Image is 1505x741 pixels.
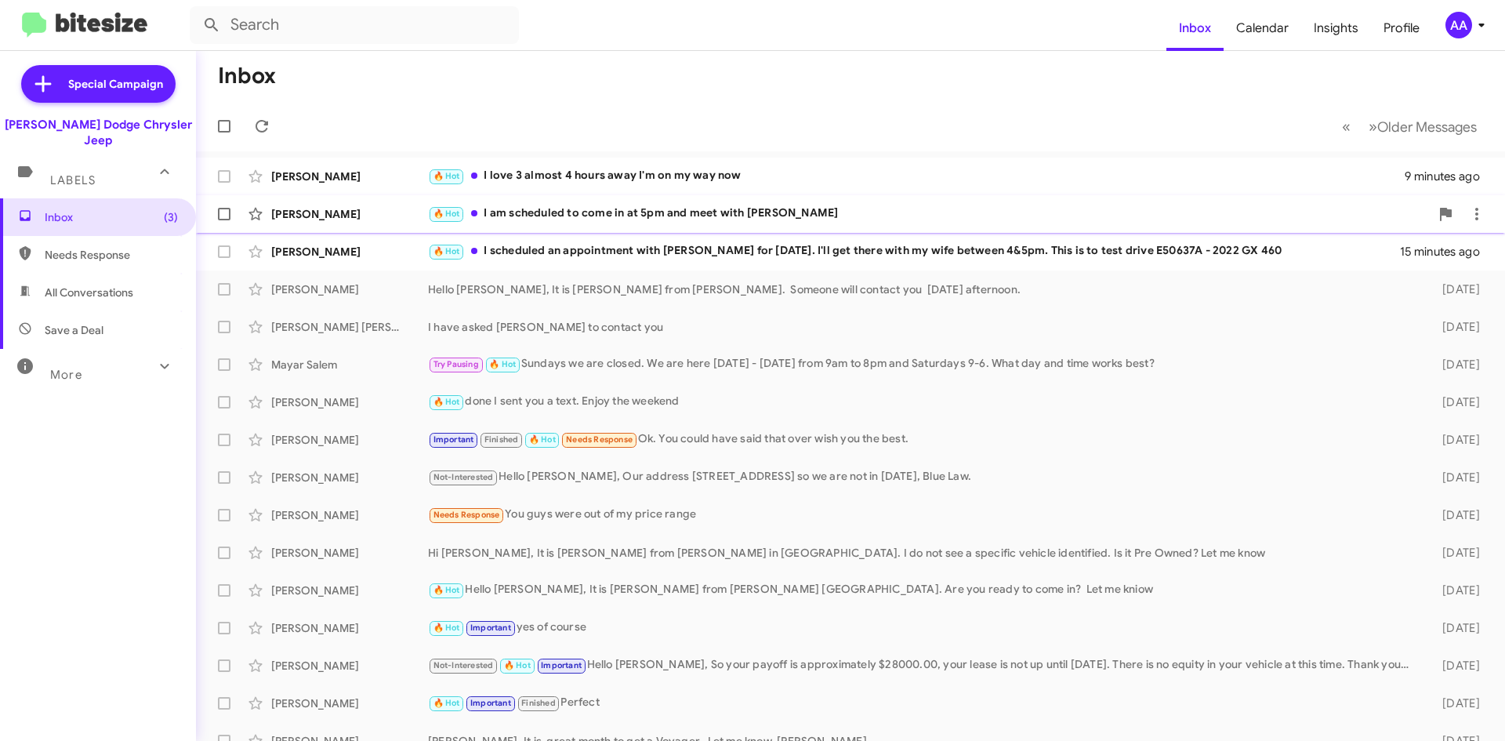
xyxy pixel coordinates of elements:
[428,430,1417,449] div: Ok. You could have said that over wish you the best.
[1333,111,1486,143] nav: Page navigation example
[271,169,428,184] div: [PERSON_NAME]
[541,660,582,670] span: Important
[271,394,428,410] div: [PERSON_NAME]
[433,171,460,181] span: 🔥 Hot
[271,206,428,222] div: [PERSON_NAME]
[433,246,460,256] span: 🔥 Hot
[1405,169,1492,184] div: 9 minutes ago
[428,319,1417,335] div: I have asked [PERSON_NAME] to contact you
[271,282,428,297] div: [PERSON_NAME]
[271,658,428,674] div: [PERSON_NAME]
[1301,5,1371,51] a: Insights
[433,698,460,708] span: 🔥 Hot
[428,506,1417,524] div: You guys were out of my price range
[271,319,428,335] div: [PERSON_NAME] [PERSON_NAME]
[433,397,460,407] span: 🔥 Hot
[271,696,428,711] div: [PERSON_NAME]
[271,432,428,448] div: [PERSON_NAME]
[1166,5,1224,51] a: Inbox
[271,583,428,598] div: [PERSON_NAME]
[50,173,96,187] span: Labels
[428,581,1417,599] div: Hello [PERSON_NAME], It is [PERSON_NAME] from [PERSON_NAME] [GEOGRAPHIC_DATA]. Are you ready to c...
[566,434,633,445] span: Needs Response
[433,209,460,219] span: 🔥 Hot
[1417,583,1492,598] div: [DATE]
[529,434,556,445] span: 🔥 Hot
[1224,5,1301,51] a: Calendar
[428,205,1430,223] div: I am scheduled to come in at 5pm and meet with [PERSON_NAME]
[433,472,494,482] span: Not-Interested
[1417,432,1492,448] div: [DATE]
[1417,319,1492,335] div: [DATE]
[45,322,103,338] span: Save a Deal
[190,6,519,44] input: Search
[1417,394,1492,410] div: [DATE]
[271,620,428,636] div: [PERSON_NAME]
[1333,111,1360,143] button: Previous
[428,242,1400,260] div: I scheduled an appointment with [PERSON_NAME] for [DATE]. I'll get there with my wife between 4&5...
[428,656,1417,674] div: Hello [PERSON_NAME], So your payoff is approximately $28000.00, your lease is not up until [DATE]...
[428,355,1417,373] div: Sundays we are closed. We are here [DATE] - [DATE] from 9am to 8pm and Saturdays 9-6. What day an...
[1371,5,1432,51] a: Profile
[271,470,428,485] div: [PERSON_NAME]
[45,209,178,225] span: Inbox
[433,434,474,445] span: Important
[433,660,494,670] span: Not-Interested
[1417,620,1492,636] div: [DATE]
[50,368,82,382] span: More
[1417,696,1492,711] div: [DATE]
[428,468,1417,486] div: Hello [PERSON_NAME], Our address [STREET_ADDRESS] so we are not in [DATE], Blue Law.
[428,167,1405,185] div: I love 3 almost 4 hours away I'm on my way now
[1359,111,1486,143] button: Next
[428,694,1417,712] div: Perfect
[433,359,479,369] span: Try Pausing
[1400,244,1492,260] div: 15 minutes ago
[428,545,1417,561] div: Hi [PERSON_NAME], It is [PERSON_NAME] from [PERSON_NAME] in [GEOGRAPHIC_DATA]. I do not see a spe...
[218,64,276,89] h1: Inbox
[1417,282,1492,297] div: [DATE]
[1377,118,1477,136] span: Older Messages
[68,76,163,92] span: Special Campaign
[470,623,511,633] span: Important
[428,393,1417,411] div: done I sent you a text. Enjoy the weekend
[1432,12,1488,38] button: AA
[271,244,428,260] div: [PERSON_NAME]
[45,285,133,300] span: All Conversations
[271,507,428,523] div: [PERSON_NAME]
[21,65,176,103] a: Special Campaign
[1417,507,1492,523] div: [DATE]
[433,623,460,633] span: 🔥 Hot
[521,698,556,708] span: Finished
[164,209,178,225] span: (3)
[1445,12,1472,38] div: AA
[271,545,428,561] div: [PERSON_NAME]
[1342,117,1351,136] span: «
[45,247,178,263] span: Needs Response
[1417,658,1492,674] div: [DATE]
[1369,117,1377,136] span: »
[428,619,1417,637] div: yes of course
[1417,357,1492,372] div: [DATE]
[484,434,519,445] span: Finished
[271,357,428,372] div: Mayar Salem
[504,660,531,670] span: 🔥 Hot
[489,359,516,369] span: 🔥 Hot
[1417,470,1492,485] div: [DATE]
[470,698,511,708] span: Important
[433,510,500,520] span: Needs Response
[1417,545,1492,561] div: [DATE]
[428,282,1417,297] div: Hello [PERSON_NAME], It is [PERSON_NAME] from [PERSON_NAME]. Someone will contact you [DATE] afte...
[433,585,460,595] span: 🔥 Hot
